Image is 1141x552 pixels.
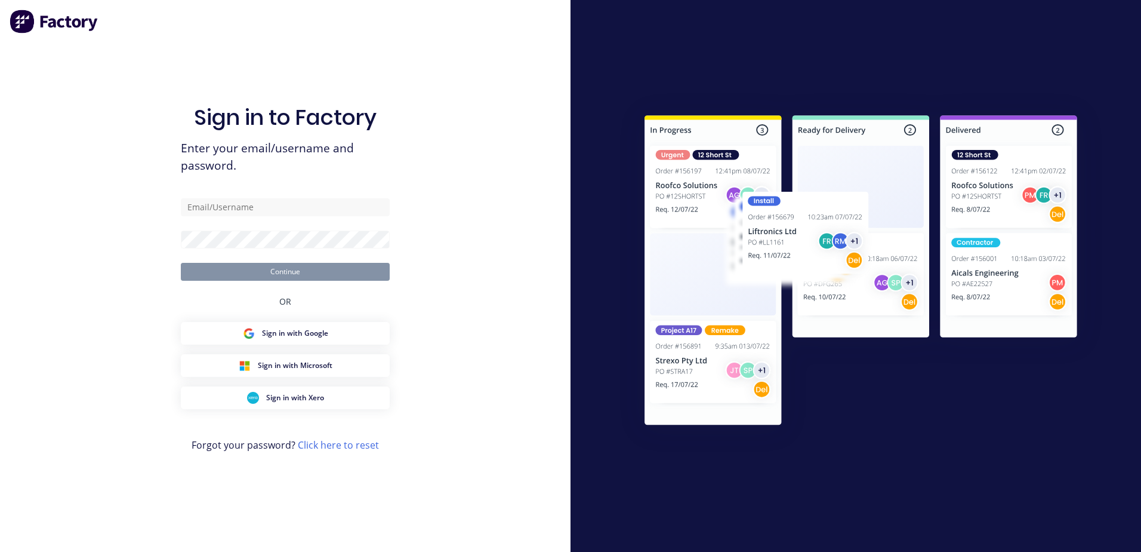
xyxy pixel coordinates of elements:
[258,360,332,371] span: Sign in with Microsoft
[243,327,255,339] img: Google Sign in
[298,438,379,452] a: Click here to reset
[181,354,390,377] button: Microsoft Sign inSign in with Microsoft
[247,392,259,404] img: Xero Sign in
[618,91,1103,453] img: Sign in
[262,328,328,339] span: Sign in with Google
[181,322,390,345] button: Google Sign inSign in with Google
[181,140,390,174] span: Enter your email/username and password.
[10,10,99,33] img: Factory
[266,392,324,403] span: Sign in with Xero
[194,105,377,130] h1: Sign in to Factory
[192,438,379,452] span: Forgot your password?
[181,198,390,216] input: Email/Username
[239,360,251,372] img: Microsoft Sign in
[181,387,390,409] button: Xero Sign inSign in with Xero
[181,263,390,281] button: Continue
[279,281,291,322] div: OR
